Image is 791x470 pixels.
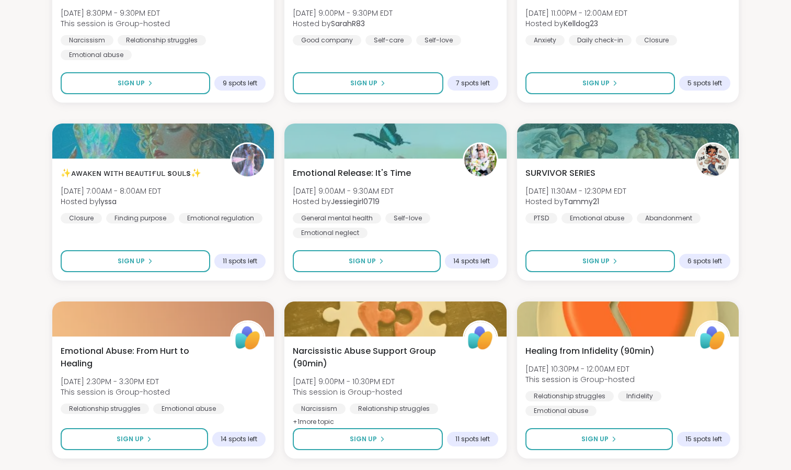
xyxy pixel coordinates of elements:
[106,213,175,223] div: Finding purpose
[687,79,722,87] span: 5 spots left
[350,434,377,444] span: Sign Up
[153,404,224,414] div: Emotional abuse
[525,345,655,357] span: Healing from Infidelity (90min)
[61,72,210,94] button: Sign Up
[118,35,206,46] div: Relationship struggles
[179,213,262,223] div: Emotional regulation
[331,18,365,29] b: SarahR83
[331,196,380,207] b: Jessiegirl0719
[525,428,673,450] button: Sign Up
[581,434,609,444] span: Sign Up
[525,186,626,196] span: [DATE] 11:30AM - 12:30PM EDT
[293,72,443,94] button: Sign Up
[365,35,412,46] div: Self-care
[525,391,614,401] div: Relationship struggles
[232,144,264,176] img: lyssa
[416,35,461,46] div: Self-love
[525,18,627,29] span: Hosted by
[293,228,368,238] div: Emotional neglect
[685,435,722,443] span: 15 spots left
[118,79,145,88] span: Sign Up
[61,186,161,196] span: [DATE] 7:00AM - 8:00AM EDT
[350,79,377,88] span: Sign Up
[61,167,201,180] span: ✨ᴀᴡᴀᴋᴇɴ ᴡɪᴛʜ ʙᴇᴀᴜᴛɪғᴜʟ sᴏᴜʟs✨
[464,322,497,354] img: ShareWell
[293,213,381,223] div: General mental health
[455,435,490,443] span: 11 spots left
[61,250,210,272] button: Sign Up
[456,79,490,87] span: 7 spots left
[525,364,635,374] span: [DATE] 10:30PM - 12:00AM EDT
[61,387,170,397] span: This session is Group-hosted
[525,406,597,416] div: Emotional abuse
[636,35,677,46] div: Closure
[618,391,661,401] div: Infidelity
[687,257,722,265] span: 6 spots left
[61,50,132,60] div: Emotional abuse
[293,196,394,207] span: Hosted by
[293,428,442,450] button: Sign Up
[525,8,627,18] span: [DATE] 11:00PM - 12:00AM EDT
[61,345,219,370] span: Emotional Abuse: From Hurt to Healing
[525,35,565,46] div: Anxiety
[582,256,610,266] span: Sign Up
[118,256,145,266] span: Sign Up
[61,376,170,387] span: [DATE] 2:30PM - 3:30PM EDT
[293,387,402,397] span: This session is Group-hosted
[525,196,626,207] span: Hosted by
[525,250,675,272] button: Sign Up
[453,257,490,265] span: 14 spots left
[61,213,102,223] div: Closure
[221,435,257,443] span: 14 spots left
[525,72,675,94] button: Sign Up
[293,35,361,46] div: Good company
[637,213,701,223] div: Abandonment
[525,167,595,180] span: SURVIVOR SERIES
[564,196,599,207] b: Tammy21
[350,404,438,414] div: Relationship struggles
[349,256,376,266] span: Sign Up
[223,257,257,265] span: 11 spots left
[61,428,208,450] button: Sign Up
[293,345,451,370] span: Narcissistic Abuse Support Group (90min)
[293,167,411,180] span: Emotional Release: It's Time
[99,196,117,207] b: lyssa
[61,404,149,414] div: Relationship struggles
[293,376,402,387] span: [DATE] 9:00PM - 10:30PM EDT
[61,35,113,46] div: Narcissism
[61,8,170,18] span: [DATE] 8:30PM - 9:30PM EDT
[293,18,393,29] span: Hosted by
[293,186,394,196] span: [DATE] 9:00AM - 9:30AM EDT
[223,79,257,87] span: 9 spots left
[582,79,610,88] span: Sign Up
[525,374,635,385] span: This session is Group-hosted
[525,213,557,223] div: PTSD
[61,196,161,207] span: Hosted by
[696,144,729,176] img: Tammy21
[564,18,598,29] b: Kelldog23
[61,18,170,29] span: This session is Group-hosted
[117,434,144,444] span: Sign Up
[569,35,632,46] div: Daily check-in
[696,322,729,354] img: ShareWell
[293,250,440,272] button: Sign Up
[293,8,393,18] span: [DATE] 9:00PM - 9:30PM EDT
[385,213,430,223] div: Self-love
[561,213,633,223] div: Emotional abuse
[464,144,497,176] img: Jessiegirl0719
[232,322,264,354] img: ShareWell
[293,404,346,414] div: Narcissism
